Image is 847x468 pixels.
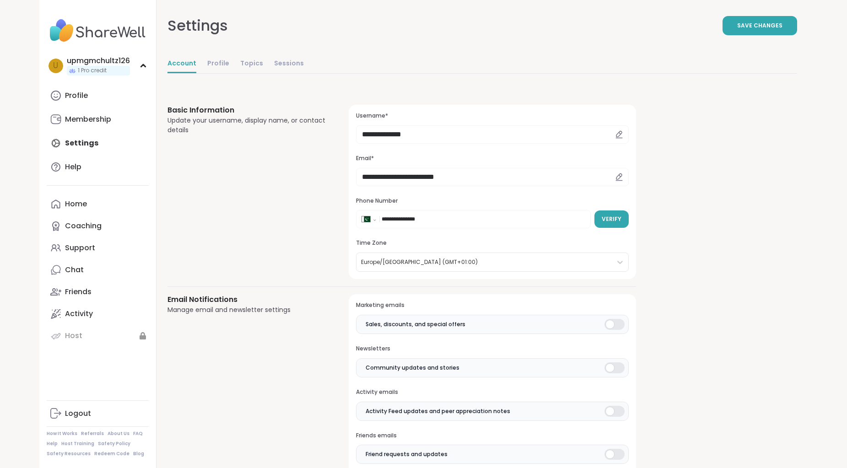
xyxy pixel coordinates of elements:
a: Referrals [81,430,104,437]
a: Account [167,55,196,73]
h3: Username* [356,112,628,120]
h3: Email* [356,155,628,162]
a: Membership [47,108,149,130]
a: Logout [47,403,149,425]
div: Logout [65,409,91,419]
div: Manage email and newsletter settings [167,305,327,315]
span: Community updates and stories [366,364,459,372]
div: Host [65,331,82,341]
a: Profile [207,55,229,73]
a: Help [47,156,149,178]
a: About Us [108,430,129,437]
div: Chat [65,265,84,275]
a: Support [47,237,149,259]
div: Home [65,199,87,209]
img: ShareWell Nav Logo [47,15,149,47]
div: upmgmchultz126 [67,56,130,66]
div: Friends [65,287,92,297]
a: Blog [133,451,144,457]
span: u [53,60,58,72]
span: Save Changes [737,22,782,30]
div: Activity [65,309,93,319]
div: Membership [65,114,111,124]
a: Coaching [47,215,149,237]
a: How It Works [47,430,77,437]
a: Friends [47,281,149,303]
h3: Time Zone [356,239,628,247]
div: Update your username, display name, or contact details [167,116,327,135]
h3: Activity emails [356,388,628,396]
div: Coaching [65,221,102,231]
h3: Phone Number [356,197,628,205]
a: Safety Resources [47,451,91,457]
h3: Marketing emails [356,301,628,309]
span: Verify [602,215,621,223]
span: Activity Feed updates and peer appreciation notes [366,407,510,415]
a: FAQ [133,430,143,437]
a: Host Training [61,441,94,447]
button: Verify [594,210,629,228]
a: Help [47,441,58,447]
h3: Friends emails [356,432,628,440]
button: Save Changes [723,16,797,35]
span: Sales, discounts, and special offers [366,320,465,328]
h3: Newsletters [356,345,628,353]
div: Profile [65,91,88,101]
span: Friend requests and updates [366,450,448,458]
a: Home [47,193,149,215]
span: 1 Pro credit [78,67,107,75]
a: Sessions [274,55,304,73]
h3: Basic Information [167,105,327,116]
div: Support [65,243,95,253]
a: Host [47,325,149,347]
a: Chat [47,259,149,281]
a: Activity [47,303,149,325]
a: Topics [240,55,263,73]
div: Help [65,162,81,172]
a: Redeem Code [94,451,129,457]
h3: Email Notifications [167,294,327,305]
div: Settings [167,15,228,37]
a: Safety Policy [98,441,130,447]
a: Profile [47,85,149,107]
